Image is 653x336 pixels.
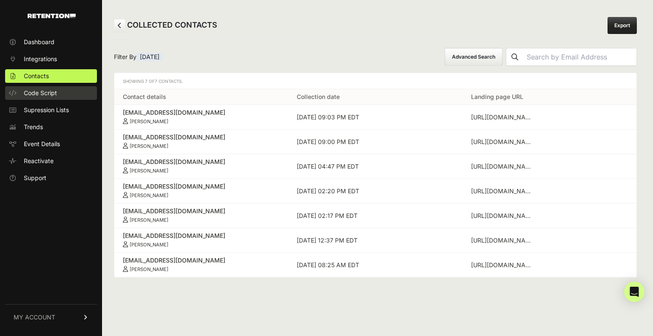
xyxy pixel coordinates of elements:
[123,133,280,141] div: [EMAIL_ADDRESS][DOMAIN_NAME]
[24,55,57,63] span: Integrations
[130,217,168,223] small: [PERSON_NAME]
[24,123,43,131] span: Trends
[523,48,636,65] input: Search by Email Address
[5,120,97,134] a: Trends
[114,19,217,32] h2: COLLECTED CONTACTS
[155,79,183,84] span: 7 Contacts.
[471,93,523,100] a: Landing page URL
[471,236,535,245] div: https://www.relfreedom.com/blog/eric-deven-wohlwend-from-legos-to-millionaire-by-16-years-old
[5,35,97,49] a: Dashboard
[5,69,97,83] a: Contacts
[123,182,280,198] a: [EMAIL_ADDRESS][DOMAIN_NAME] [PERSON_NAME]
[5,137,97,151] a: Event Details
[123,256,280,265] div: [EMAIL_ADDRESS][DOMAIN_NAME]
[24,174,46,182] span: Support
[123,232,280,240] div: [EMAIL_ADDRESS][DOMAIN_NAME]
[123,133,280,149] a: [EMAIL_ADDRESS][DOMAIN_NAME] [PERSON_NAME]
[24,38,54,46] span: Dashboard
[471,261,535,269] div: https://weclosenotes.com/
[114,53,163,61] span: Filter By
[123,158,280,166] div: [EMAIL_ADDRESS][DOMAIN_NAME]
[624,282,644,302] div: Open Intercom Messenger
[14,313,55,322] span: MY ACCOUNT
[288,179,462,203] td: [DATE] 02:20 PM EDT
[471,187,535,195] div: https://www.relfreedom.com/blog/ryan-twomey-500-units-in-4-years
[24,157,54,165] span: Reactivate
[5,86,97,100] a: Code Script
[123,158,280,174] a: [EMAIL_ADDRESS][DOMAIN_NAME] [PERSON_NAME]
[297,93,340,100] a: Collection date
[471,138,535,146] div: https://www.securedequities.com/
[123,232,280,248] a: [EMAIL_ADDRESS][DOMAIN_NAME] [PERSON_NAME]
[288,228,462,253] td: [DATE] 12:37 PM EDT
[130,168,168,174] small: [PERSON_NAME]
[5,304,97,330] a: MY ACCOUNT
[5,103,97,117] a: Supression Lists
[136,53,163,61] span: [DATE]
[445,48,503,66] button: Advanced Search
[608,17,637,34] a: Export
[130,143,168,149] small: [PERSON_NAME]
[288,253,462,277] td: [DATE] 08:25 AM EDT
[123,93,166,100] a: Contact details
[5,171,97,185] a: Support
[288,154,462,179] td: [DATE] 04:47 PM EDT
[24,140,60,148] span: Event Details
[123,256,280,272] a: [EMAIL_ADDRESS][DOMAIN_NAME] [PERSON_NAME]
[130,119,168,124] small: [PERSON_NAME]
[288,203,462,228] td: [DATE] 02:17 PM EDT
[24,72,49,80] span: Contacts
[471,162,535,171] div: https://weclosenotes.com/note-closers-show-podcast/
[288,105,462,130] td: [DATE] 09:03 PM EDT
[28,14,76,18] img: Retention.com
[123,108,280,117] div: [EMAIL_ADDRESS][DOMAIN_NAME]
[24,89,57,97] span: Code Script
[123,207,280,223] a: [EMAIL_ADDRESS][DOMAIN_NAME] [PERSON_NAME]
[130,266,168,272] small: [PERSON_NAME]
[123,79,183,84] span: Showing 7 of
[24,106,69,114] span: Supression Lists
[123,182,280,191] div: [EMAIL_ADDRESS][DOMAIN_NAME]
[471,212,535,220] div: https://weclosenotes.com/
[471,113,535,121] div: https://noteweekend.com/
[123,108,280,124] a: [EMAIL_ADDRESS][DOMAIN_NAME] [PERSON_NAME]
[5,154,97,168] a: Reactivate
[123,207,280,215] div: [EMAIL_ADDRESS][DOMAIN_NAME]
[130,242,168,248] small: [PERSON_NAME]
[130,192,168,198] small: [PERSON_NAME]
[288,130,462,154] td: [DATE] 09:00 PM EDT
[5,52,97,66] a: Integrations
